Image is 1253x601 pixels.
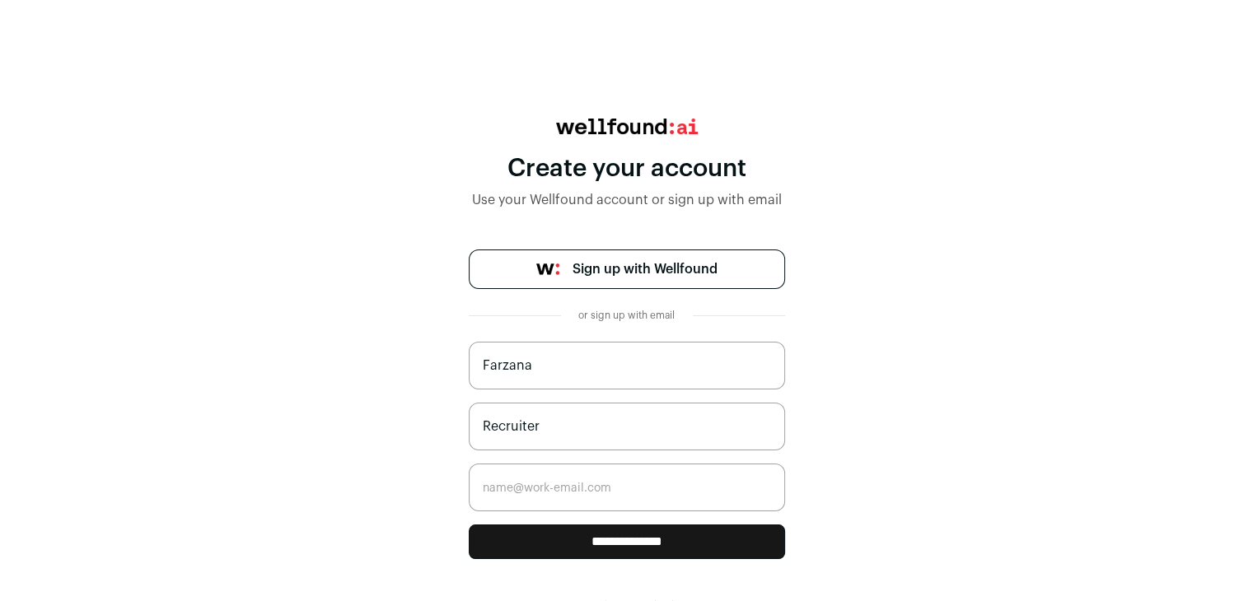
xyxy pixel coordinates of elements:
input: name@work-email.com [469,464,785,511]
div: Use your Wellfound account or sign up with email [469,190,785,210]
a: Sign up with Wellfound [469,249,785,289]
img: wellfound-symbol-flush-black-fb3c872781a75f747ccb3a119075da62bfe97bd399995f84a933054e44a575c4.png [536,263,559,275]
input: Job Title (i.e. CEO, Recruiter) [469,403,785,450]
img: wellfound:ai [556,119,698,134]
div: or sign up with email [574,309,680,322]
input: Jane Smith [469,342,785,389]
span: Sign up with Wellfound [573,259,718,279]
div: Create your account [469,154,785,184]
